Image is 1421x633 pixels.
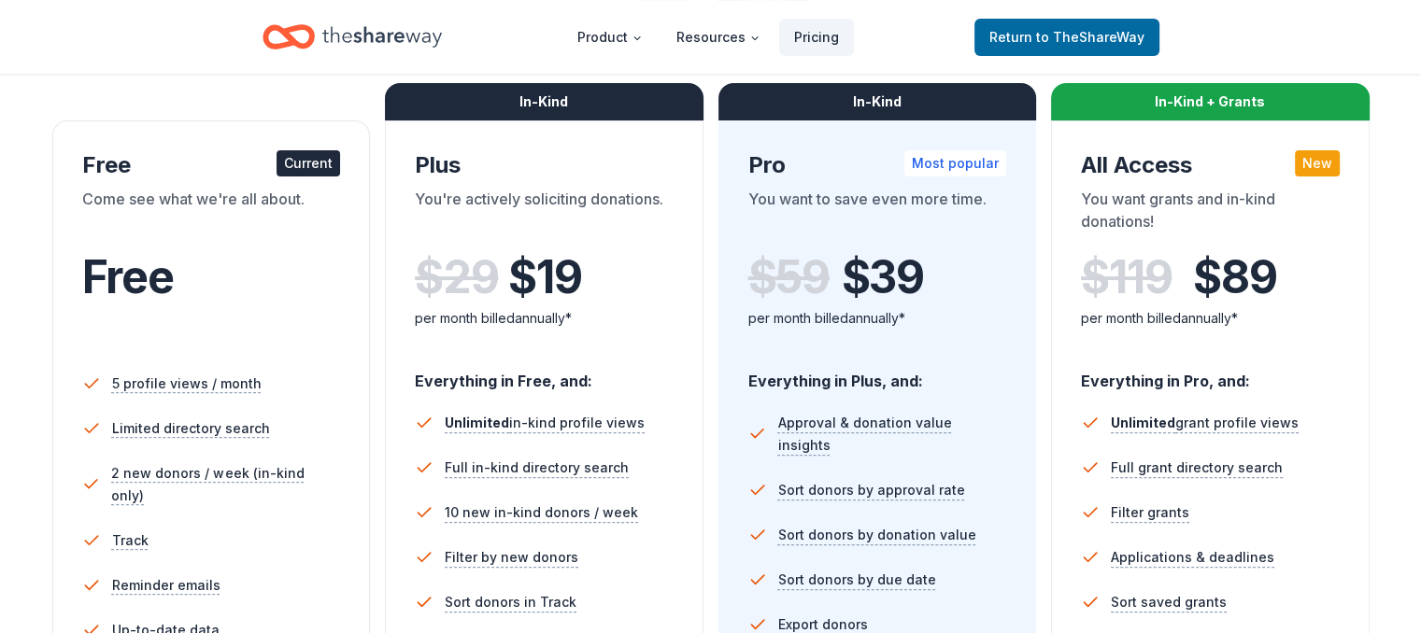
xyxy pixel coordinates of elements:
button: Product [562,19,658,56]
span: to TheShareWay [1036,29,1144,45]
span: Limited directory search [112,417,270,440]
div: Current [277,150,340,176]
span: 5 profile views / month [112,373,262,395]
div: New [1295,150,1340,176]
div: Everything in Free, and: [415,354,674,393]
div: Free [82,150,341,180]
span: Free [82,249,174,304]
span: Approval & donation value insights [777,412,1006,457]
span: Unlimited [445,415,509,430]
div: per month billed annually* [748,307,1007,330]
div: All Access [1081,150,1340,180]
div: In-Kind [718,83,1037,120]
div: You want to save even more time. [748,188,1007,240]
div: Everything in Pro, and: [1081,354,1340,393]
a: Home [263,15,442,59]
div: Come see what we're all about. [82,188,341,240]
span: grant profile views [1111,415,1299,430]
span: $ 39 [842,251,924,303]
div: Most popular [904,150,1006,176]
span: Filter grants [1111,501,1189,524]
span: Sort donors by approval rate [778,479,965,501]
span: Unlimited [1111,415,1175,430]
span: Full in-kind directory search [445,457,629,479]
span: 2 new donors / week (in-kind only) [111,462,340,507]
a: Returnto TheShareWay [974,19,1159,56]
span: Reminder emails [112,574,220,597]
nav: Main [562,15,854,59]
div: per month billed annually* [1081,307,1340,330]
div: Everything in Plus, and: [748,354,1007,393]
span: 10 new in-kind donors / week [445,501,638,524]
div: You're actively soliciting donations. [415,188,674,240]
span: Track [112,529,149,552]
span: Sort donors by due date [778,569,936,591]
span: Sort saved grants [1111,591,1227,613]
span: Return [989,26,1144,49]
span: Sort donors by donation value [778,524,976,546]
div: In-Kind [385,83,703,120]
span: Sort donors in Track [445,591,576,613]
a: Pricing [779,19,854,56]
button: Resources [661,19,775,56]
div: In-Kind + Grants [1051,83,1370,120]
span: $ 89 [1193,251,1276,303]
span: Filter by new donors [445,546,578,569]
span: in-kind profile views [445,415,645,430]
div: per month billed annually* [415,307,674,330]
div: Plus [415,150,674,180]
div: Pro [748,150,1007,180]
span: Applications & deadlines [1111,546,1274,569]
div: You want grants and in-kind donations! [1081,188,1340,240]
span: Full grant directory search [1111,457,1283,479]
span: $ 19 [508,251,581,303]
